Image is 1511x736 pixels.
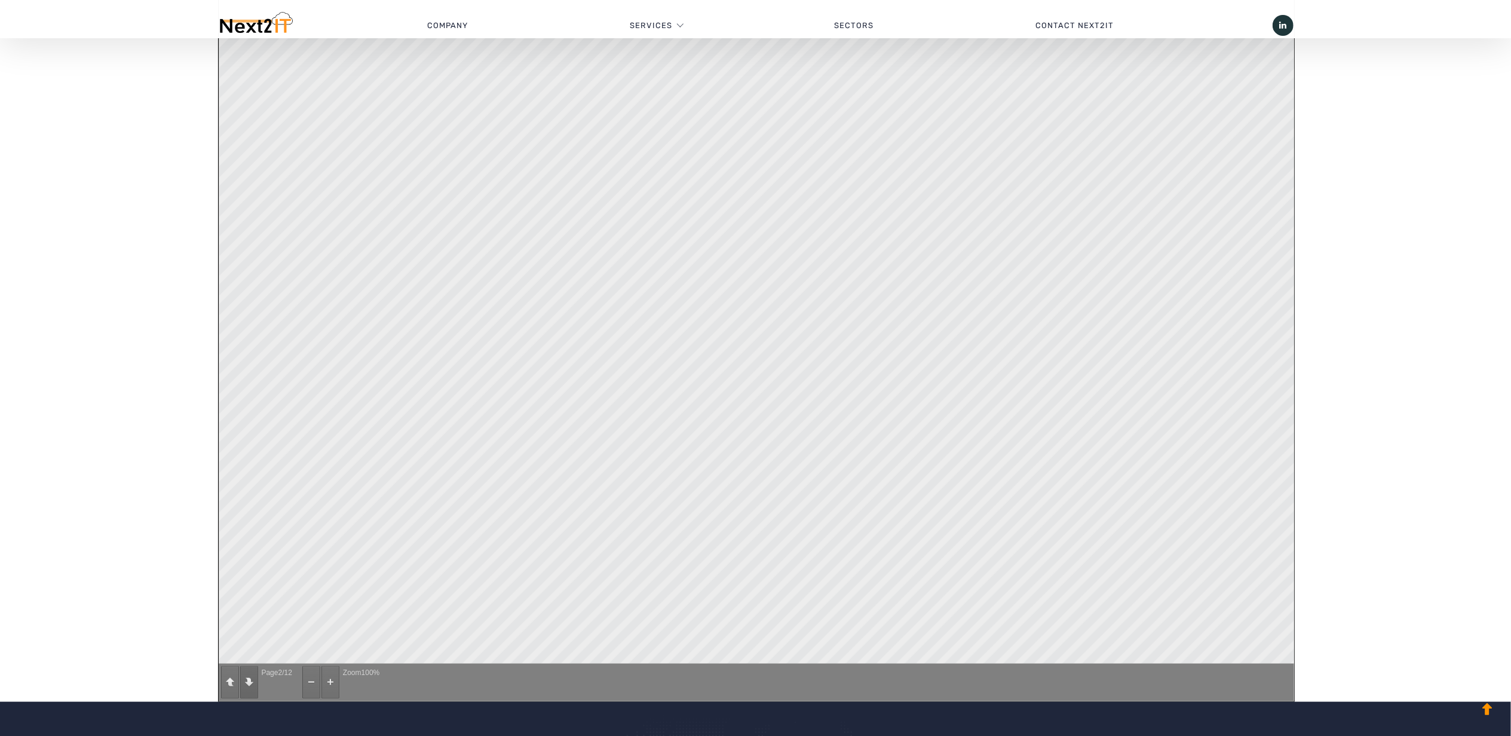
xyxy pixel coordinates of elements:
span: 2 [278,668,283,677]
button: Next page [240,666,258,699]
button: Zoom Out [302,666,320,699]
a: Sectors [753,8,955,44]
button: Previous page [221,666,239,699]
a: Services [630,8,672,44]
span: 12 [284,668,292,677]
span: 100% [361,668,380,677]
div: Zoom [342,667,381,678]
div: Page / [260,667,293,678]
button: Zoom In [321,666,339,699]
img: Next2IT [218,12,293,39]
a: Contact Next2IT [955,8,1195,44]
a: Company [347,8,549,44]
